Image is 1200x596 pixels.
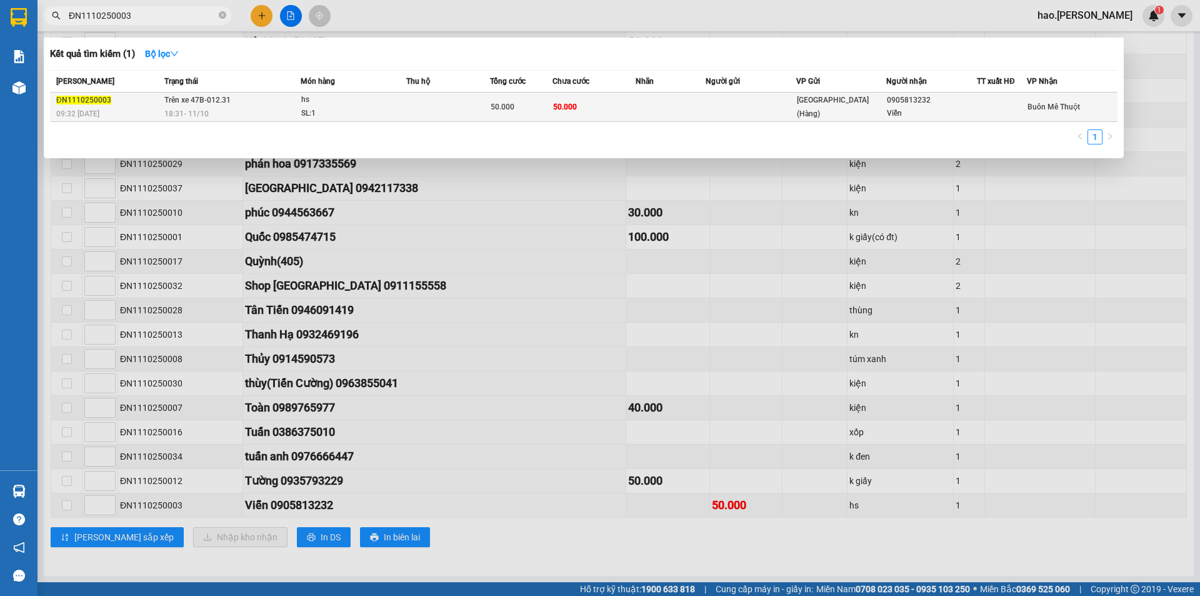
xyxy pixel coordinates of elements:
span: notification [13,542,25,553]
span: Trên xe 47B-012.31 [164,96,231,104]
span: 50.000 [491,103,514,111]
button: left [1072,129,1087,144]
span: question-circle [13,513,25,525]
li: Next Page [1102,129,1117,144]
img: logo.jpg [6,6,50,50]
span: 50.000 [553,103,577,111]
div: Viễn [887,107,976,120]
span: VP Nhận [1027,77,1057,86]
span: Buôn Mê Thuột [1027,103,1080,111]
span: search [52,11,61,20]
span: message [13,570,25,582]
span: Chưa cước [552,77,589,86]
span: Nhãn [636,77,654,86]
li: Previous Page [1072,129,1087,144]
span: [GEOGRAPHIC_DATA] (Hàng) [797,96,869,118]
span: [PERSON_NAME] [56,77,114,86]
span: Món hàng [301,77,335,86]
img: logo-vxr [11,8,27,27]
span: Tổng cước [490,77,526,86]
span: close-circle [219,10,226,22]
div: SL: 1 [301,107,395,121]
span: TT xuất HĐ [977,77,1015,86]
span: right [1106,133,1114,140]
img: solution-icon [12,50,26,63]
li: 1 [1087,129,1102,144]
img: warehouse-icon [12,485,26,498]
div: hs [301,93,395,107]
div: 0905813232 [887,94,976,107]
span: down [170,49,179,58]
span: VP Gửi [796,77,820,86]
img: warehouse-icon [12,81,26,94]
a: 1 [1088,130,1102,144]
li: VP Buôn Mê Thuột [6,88,86,102]
h3: Kết quả tìm kiếm ( 1 ) [50,48,135,61]
li: [GEOGRAPHIC_DATA] [6,6,181,74]
span: left [1076,133,1084,140]
input: Tìm tên, số ĐT hoặc mã đơn [69,9,216,23]
span: Người gửi [706,77,740,86]
li: VP [GEOGRAPHIC_DATA] (Hàng) [86,88,166,129]
span: Người nhận [886,77,927,86]
span: close-circle [219,11,226,19]
button: right [1102,129,1117,144]
span: Thu hộ [406,77,430,86]
strong: Bộ lọc [145,49,179,59]
span: 18:31 - 11/10 [164,109,209,118]
button: Bộ lọcdown [135,44,189,64]
span: 09:32 [DATE] [56,109,99,118]
span: ĐN1110250003 [56,96,111,104]
span: Trạng thái [164,77,198,86]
